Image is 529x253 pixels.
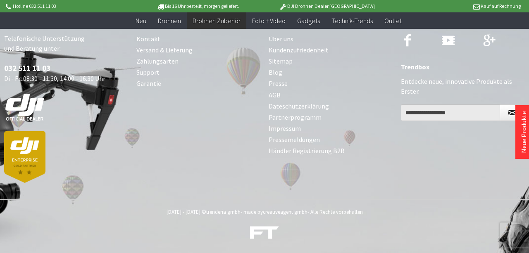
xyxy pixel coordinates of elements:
a: Presse [269,78,393,89]
span: Gadgets [297,17,320,25]
a: Partnerprogramm [269,112,393,123]
a: AGB [269,90,393,101]
span: Drohnen Zubehör [193,17,241,25]
a: Drohnen [152,12,187,29]
a: Technik-Trends [326,12,379,29]
a: Support [136,67,260,78]
a: trenderia gmbh [206,208,241,215]
a: 032 511 11 03 [4,63,50,73]
a: Kundenzufriedenheit [269,45,393,56]
a: Pressemeldungen [269,134,393,145]
button: Newsletter abonnieren [500,104,524,121]
a: Garantie [136,78,260,89]
div: Trendbox [401,61,525,72]
input: Ihre E-Mail Adresse [401,104,500,121]
a: Über uns [269,33,393,45]
a: Blog [269,67,393,78]
span: Drohnen [158,17,181,25]
span: Outlet [384,17,402,25]
a: DJI Drohnen, Trends & Gadgets Shop [250,227,279,242]
p: DJI Drohnen Dealer [GEOGRAPHIC_DATA] [262,1,391,11]
a: creativeagent gmbh [263,208,307,215]
a: Versand & Lieferung [136,45,260,56]
p: Hotline 032 511 11 03 [4,1,133,11]
a: Drohnen Zubehör [187,12,246,29]
div: [DATE] - [DATE] © - made by - Alle Rechte vorbehalten [7,208,522,215]
a: Foto + Video [246,12,291,29]
a: Kontakt [136,33,260,45]
span: Neu [136,17,146,25]
a: Gadgets [291,12,326,29]
p: Kauf auf Rechnung [391,1,520,11]
a: Sitemap [269,56,393,67]
a: Zahlungsarten [136,56,260,67]
a: Händler Registrierung B2B [269,145,393,156]
a: Outlet [379,12,407,29]
p: Entdecke neue, innovative Produkte als Erster. [401,76,525,96]
p: Telefonische Unterstützung und Beratung unter: Di - Fr: 08:30 - 11.30, 14.00 - 16.30 Uhr [4,33,128,183]
img: ft-white-trans-footer.png [250,226,279,239]
a: Neue Produkte [519,111,528,153]
a: Neu [130,12,152,29]
span: Foto + Video [252,17,286,25]
p: Bis 16 Uhr bestellt, morgen geliefert. [133,1,262,11]
img: white-dji-schweiz-logo-official_140x140.png [4,93,45,121]
a: Impressum [269,123,393,134]
a: Dateschutzerklärung [269,101,393,112]
img: dji-partner-enterprise_goldLoJgYOWPUIEBO.png [4,131,45,183]
span: Technik-Trends [331,17,373,25]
